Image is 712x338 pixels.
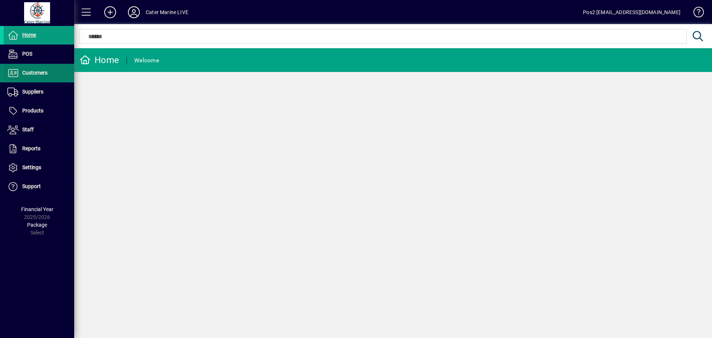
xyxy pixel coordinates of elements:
a: POS [4,45,74,63]
div: Pos2 [EMAIL_ADDRESS][DOMAIN_NAME] [583,6,680,18]
a: Products [4,102,74,120]
a: Suppliers [4,83,74,101]
a: Knowledge Base [688,1,703,26]
span: Staff [22,127,34,132]
a: Support [4,177,74,196]
span: Support [22,183,41,189]
span: Home [22,32,36,38]
span: POS [22,51,32,57]
span: Package [27,222,47,228]
span: Reports [22,145,40,151]
span: Settings [22,164,41,170]
a: Customers [4,64,74,82]
a: Staff [4,121,74,139]
span: Products [22,108,43,114]
div: Welcome [134,55,159,66]
span: Customers [22,70,47,76]
div: Cater Marine LIVE [146,6,188,18]
div: Home [80,54,119,66]
a: Reports [4,140,74,158]
a: Settings [4,158,74,177]
span: Suppliers [22,89,43,95]
button: Profile [122,6,146,19]
span: Financial Year [21,206,53,212]
button: Add [98,6,122,19]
